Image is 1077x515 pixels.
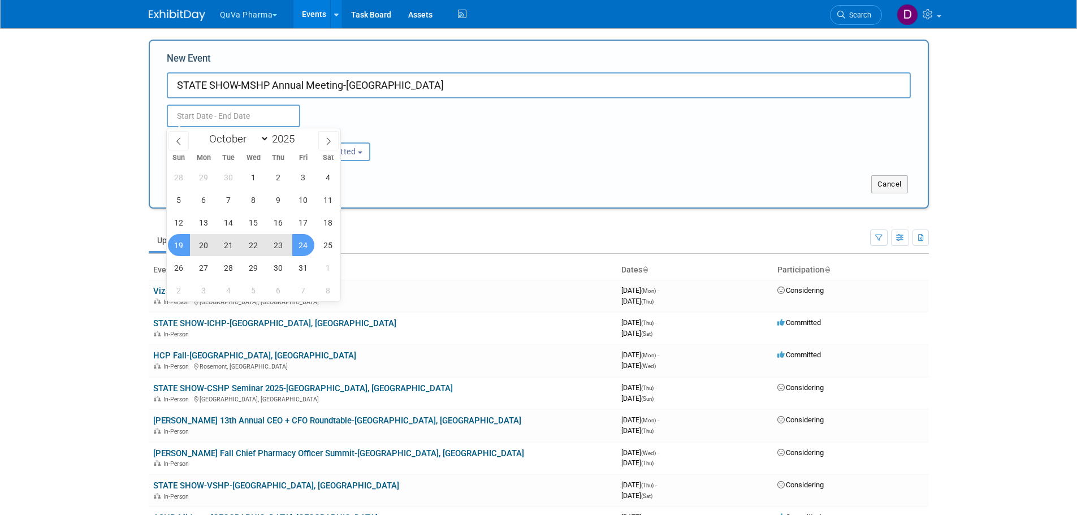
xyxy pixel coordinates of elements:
[167,127,276,142] div: Attendance / Format:
[168,211,190,233] span: October 12, 2025
[193,279,215,301] span: November 3, 2025
[658,448,659,457] span: -
[218,189,240,211] span: October 7, 2025
[153,286,229,296] a: Vizient Connections
[317,166,339,188] span: October 4, 2025
[871,175,908,193] button: Cancel
[621,383,657,392] span: [DATE]
[154,493,161,499] img: In-Person Event
[658,350,659,359] span: -
[292,166,314,188] span: October 3, 2025
[641,428,654,434] span: (Thu)
[293,127,403,142] div: Participation:
[167,52,211,70] label: New Event
[621,394,654,403] span: [DATE]
[641,450,656,456] span: (Wed)
[317,257,339,279] span: November 1, 2025
[167,105,300,127] input: Start Date - End Date
[621,361,656,370] span: [DATE]
[243,211,265,233] span: October 15, 2025
[153,383,453,393] a: STATE SHOW-CSHP Seminar 2025-[GEOGRAPHIC_DATA], [GEOGRAPHIC_DATA]
[641,396,654,402] span: (Sun)
[153,416,521,426] a: [PERSON_NAME] 13th Annual CEO + CFO Roundtable-[GEOGRAPHIC_DATA], [GEOGRAPHIC_DATA]
[154,331,161,336] img: In-Person Event
[267,257,289,279] span: October 30, 2025
[641,298,654,305] span: (Thu)
[154,298,161,304] img: In-Person Event
[641,288,656,294] span: (Mon)
[193,257,215,279] span: October 27, 2025
[154,363,161,369] img: In-Person Event
[658,416,659,424] span: -
[243,279,265,301] span: November 5, 2025
[621,329,652,337] span: [DATE]
[163,298,192,306] span: In-Person
[773,261,929,280] th: Participation
[267,189,289,211] span: October 9, 2025
[897,4,918,25] img: Danielle Mitchell
[191,154,216,162] span: Mon
[218,279,240,301] span: November 4, 2025
[655,481,657,489] span: -
[167,154,192,162] span: Sun
[149,10,205,21] img: ExhibitDay
[163,493,192,500] span: In-Person
[243,234,265,256] span: October 22, 2025
[168,257,190,279] span: October 26, 2025
[621,458,654,467] span: [DATE]
[292,257,314,279] span: October 31, 2025
[292,279,314,301] span: November 7, 2025
[168,279,190,301] span: November 2, 2025
[267,279,289,301] span: November 6, 2025
[824,265,830,274] a: Sort by Participation Type
[243,257,265,279] span: October 29, 2025
[621,448,659,457] span: [DATE]
[292,234,314,256] span: October 24, 2025
[621,491,652,500] span: [DATE]
[292,189,314,211] span: October 10, 2025
[641,363,656,369] span: (Wed)
[777,350,821,359] span: Committed
[163,460,192,468] span: In-Person
[641,352,656,358] span: (Mon)
[218,234,240,256] span: October 21, 2025
[641,482,654,488] span: (Thu)
[317,211,339,233] span: October 18, 2025
[845,11,871,19] span: Search
[193,234,215,256] span: October 20, 2025
[621,416,659,424] span: [DATE]
[641,385,654,391] span: (Thu)
[193,189,215,211] span: October 6, 2025
[154,396,161,401] img: In-Person Event
[291,154,315,162] span: Fri
[153,481,399,491] a: STATE SHOW-VSHP-[GEOGRAPHIC_DATA], [GEOGRAPHIC_DATA]
[167,72,911,98] input: Name of Trade Show / Conference
[168,189,190,211] span: October 5, 2025
[317,234,339,256] span: October 25, 2025
[163,396,192,403] span: In-Person
[269,132,303,145] input: Year
[193,211,215,233] span: October 13, 2025
[621,426,654,435] span: [DATE]
[267,211,289,233] span: October 16, 2025
[154,460,161,466] img: In-Person Event
[655,318,657,327] span: -
[655,383,657,392] span: -
[621,286,659,295] span: [DATE]
[267,234,289,256] span: October 23, 2025
[153,394,612,403] div: [GEOGRAPHIC_DATA], [GEOGRAPHIC_DATA]
[777,286,824,295] span: Considering
[777,481,824,489] span: Considering
[641,460,654,466] span: (Thu)
[243,166,265,188] span: October 1, 2025
[777,448,824,457] span: Considering
[153,361,612,370] div: Rosemont, [GEOGRAPHIC_DATA]
[617,261,773,280] th: Dates
[218,257,240,279] span: October 28, 2025
[153,448,524,458] a: [PERSON_NAME] Fall Chief Pharmacy Officer Summit-[GEOGRAPHIC_DATA], [GEOGRAPHIC_DATA]
[153,318,396,328] a: STATE SHOW-ICHP-[GEOGRAPHIC_DATA], [GEOGRAPHIC_DATA]
[777,318,821,327] span: Committed
[168,234,190,256] span: October 19, 2025
[641,417,656,423] span: (Mon)
[204,132,269,146] select: Month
